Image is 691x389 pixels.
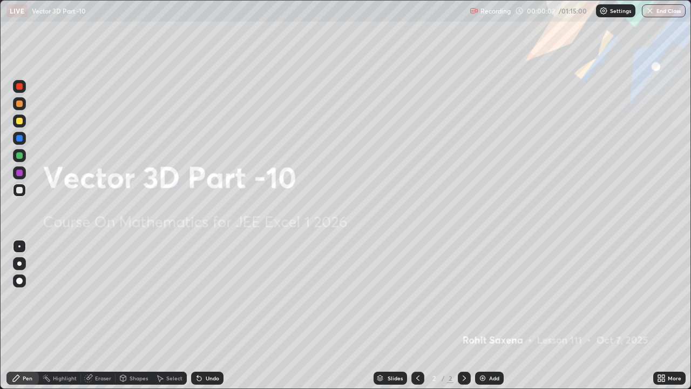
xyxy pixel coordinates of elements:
div: Select [166,375,182,381]
p: Recording [480,7,511,15]
div: 2 [429,375,439,381]
div: Pen [23,375,32,381]
button: End Class [642,4,686,17]
img: class-settings-icons [599,6,608,15]
div: Highlight [53,375,77,381]
p: Settings [610,8,631,14]
div: 2 [447,373,453,383]
div: Slides [388,375,403,381]
img: end-class-cross [646,6,654,15]
div: Eraser [95,375,111,381]
p: Vector 3D Part -10 [32,6,86,15]
div: More [668,375,681,381]
img: recording.375f2c34.svg [470,6,478,15]
div: Add [489,375,499,381]
img: add-slide-button [478,374,487,383]
div: Undo [206,375,219,381]
div: Shapes [130,375,148,381]
p: LIVE [10,6,24,15]
div: / [442,375,445,381]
